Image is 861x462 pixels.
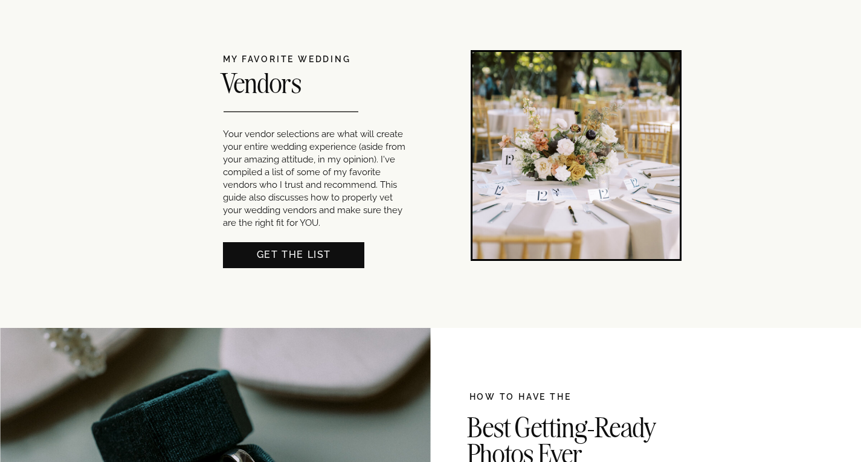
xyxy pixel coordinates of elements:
[469,393,702,403] h2: HOW TO HAVE THE
[221,69,377,102] h2: Vendors
[224,248,365,260] a: Get THE LIST
[223,128,407,220] p: Your vendor selections are what will create your entire wedding experience (aside from your amazi...
[223,55,387,66] h2: MY FAVORITE WEDDING
[467,414,672,446] h2: Best Getting-Ready Photos Ever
